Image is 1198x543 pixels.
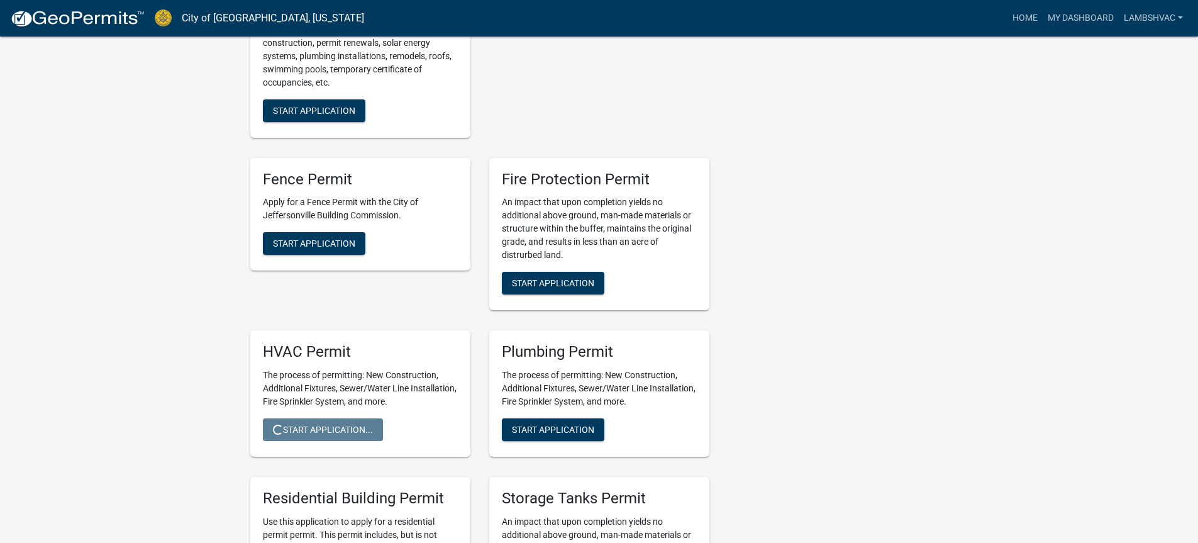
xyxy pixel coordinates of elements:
[502,418,604,441] button: Start Application
[263,369,458,408] p: The process of permitting: New Construction, Additional Fixtures, Sewer/Water Line Installation, ...
[502,196,697,262] p: An impact that upon completion yields no additional above ground, man-made materials or structure...
[502,343,697,361] h5: Plumbing Permit
[502,171,697,189] h5: Fire Protection Permit
[1007,6,1043,30] a: Home
[263,99,365,122] button: Start Application
[502,490,697,508] h5: Storage Tanks Permit
[263,418,383,441] button: Start Application...
[1043,6,1119,30] a: My Dashboard
[512,425,594,435] span: Start Application
[273,425,373,435] span: Start Application...
[273,105,355,115] span: Start Application
[182,8,364,29] a: City of [GEOGRAPHIC_DATA], [US_STATE]
[263,232,365,255] button: Start Application
[273,238,355,249] span: Start Application
[502,369,697,408] p: The process of permitting: New Construction, Additional Fixtures, Sewer/Water Line Installation, ...
[502,272,604,294] button: Start Application
[263,490,458,508] h5: Residential Building Permit
[155,9,172,26] img: City of Jeffersonville, Indiana
[512,278,594,288] span: Start Application
[263,196,458,222] p: Apply for a Fence Permit with the City of Jeffersonville Building Commission.
[1119,6,1188,30] a: Lambshvac
[263,343,458,361] h5: HVAC Permit
[263,171,458,189] h5: Fence Permit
